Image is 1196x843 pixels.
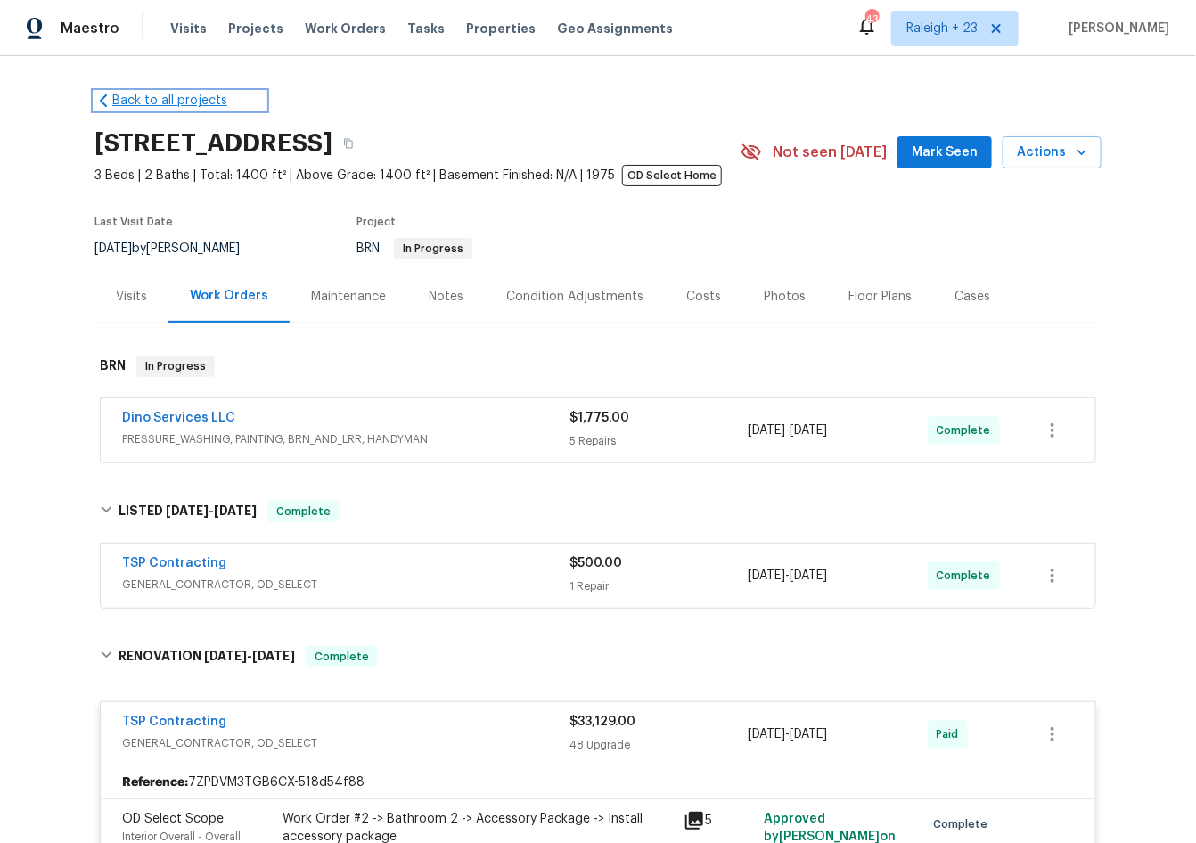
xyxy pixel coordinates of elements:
[356,242,472,255] span: BRN
[1017,142,1087,164] span: Actions
[122,576,569,593] span: GENERAL_CONTRACTOR, OD_SELECT
[305,20,386,37] span: Work Orders
[791,728,828,741] span: [DATE]
[269,503,338,520] span: Complete
[252,650,295,662] span: [DATE]
[396,243,471,254] span: In Progress
[94,338,1102,395] div: BRN In Progress
[94,167,741,184] span: 3 Beds | 2 Baths | Total: 1400 ft² | Above Grade: 1400 ft² | Basement Finished: N/A | 1975
[122,716,226,728] a: TSP Contracting
[506,288,643,306] div: Condition Adjustments
[622,165,722,186] span: OD Select Home
[166,504,209,517] span: [DATE]
[122,430,569,448] span: PRESSURE_WASHING, PAINTING, BRN_AND_LRR, HANDYMAN
[122,557,226,569] a: TSP Contracting
[94,238,261,259] div: by [PERSON_NAME]
[119,501,257,522] h6: LISTED
[116,288,147,306] div: Visits
[569,432,749,450] div: 5 Repairs
[122,831,241,842] span: Interior Overall - Overall
[937,421,998,439] span: Complete
[684,810,753,831] div: 5
[94,135,332,152] h2: [STREET_ADDRESS]
[749,569,786,582] span: [DATE]
[569,716,635,728] span: $33,129.00
[61,20,119,37] span: Maestro
[311,288,386,306] div: Maintenance
[94,92,266,110] a: Back to all projects
[228,20,283,37] span: Projects
[94,483,1102,540] div: LISTED [DATE]-[DATE]Complete
[569,557,622,569] span: $500.00
[1061,20,1169,37] span: [PERSON_NAME]
[122,813,224,825] span: OD Select Scope
[897,136,992,169] button: Mark Seen
[466,20,536,37] span: Properties
[906,20,978,37] span: Raleigh + 23
[122,773,188,791] b: Reference:
[94,242,132,255] span: [DATE]
[214,504,257,517] span: [DATE]
[937,567,998,585] span: Complete
[933,815,995,833] span: Complete
[429,288,463,306] div: Notes
[332,127,365,160] button: Copy Address
[937,725,966,743] span: Paid
[407,22,445,35] span: Tasks
[749,567,828,585] span: -
[865,11,878,29] div: 431
[204,650,247,662] span: [DATE]
[94,217,173,227] span: Last Visit Date
[122,412,235,424] a: Dino Services LLC
[307,648,376,666] span: Complete
[749,421,828,439] span: -
[764,288,806,306] div: Photos
[190,287,268,305] div: Work Orders
[122,734,569,752] span: GENERAL_CONTRACTOR, OD_SELECT
[101,766,1095,798] div: 7ZPDVM3TGB6CX-518d54f88
[912,142,978,164] span: Mark Seen
[1003,136,1102,169] button: Actions
[356,217,396,227] span: Project
[569,412,629,424] span: $1,775.00
[773,143,887,161] span: Not seen [DATE]
[749,728,786,741] span: [DATE]
[749,725,828,743] span: -
[749,424,786,437] span: [DATE]
[100,356,126,377] h6: BRN
[119,646,295,667] h6: RENOVATION
[569,736,749,754] div: 48 Upgrade
[848,288,912,306] div: Floor Plans
[204,650,295,662] span: -
[791,424,828,437] span: [DATE]
[170,20,207,37] span: Visits
[954,288,990,306] div: Cases
[686,288,721,306] div: Costs
[94,628,1102,685] div: RENOVATION [DATE]-[DATE]Complete
[138,357,213,375] span: In Progress
[569,577,749,595] div: 1 Repair
[557,20,673,37] span: Geo Assignments
[166,504,257,517] span: -
[791,569,828,582] span: [DATE]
